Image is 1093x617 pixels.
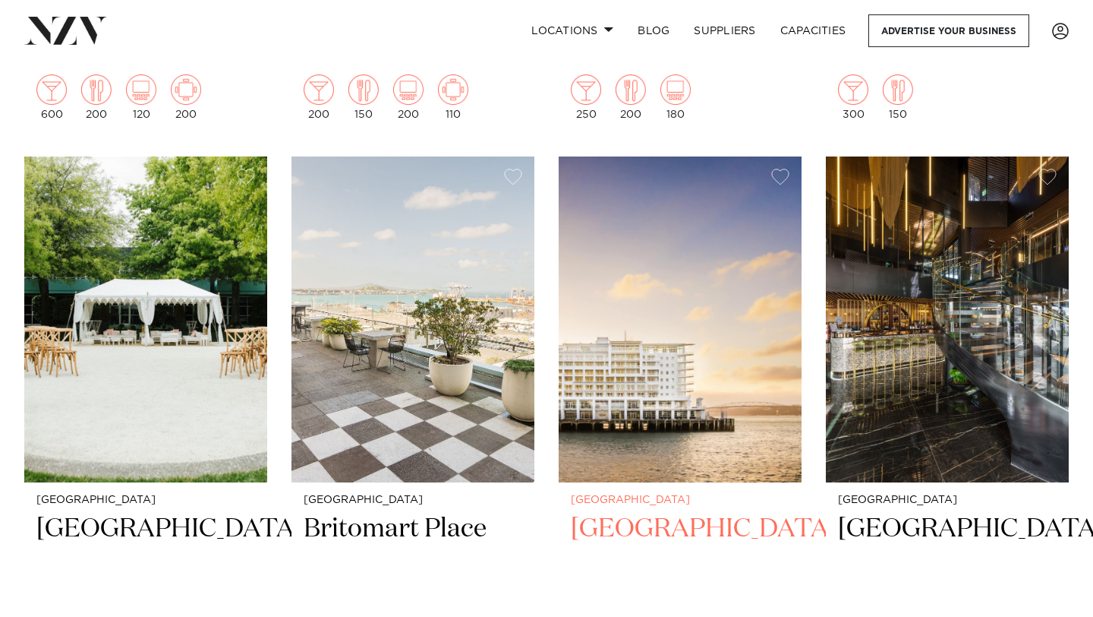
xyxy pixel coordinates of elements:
h2: Britomart Place [304,512,522,615]
img: theatre.png [126,74,156,105]
div: 300 [838,74,868,120]
small: [GEOGRAPHIC_DATA] [304,495,522,506]
div: 150 [883,74,913,120]
img: theatre.png [393,74,424,105]
a: Locations [519,14,625,47]
a: Advertise your business [868,14,1029,47]
img: cocktail.png [838,74,868,105]
div: 150 [348,74,379,120]
div: 250 [571,74,601,120]
a: SUPPLIERS [682,14,767,47]
div: 200 [304,74,334,120]
img: nzv-logo.png [24,17,107,44]
div: 110 [438,74,468,120]
img: cocktail.png [571,74,601,105]
div: 120 [126,74,156,120]
a: BLOG [625,14,682,47]
img: theatre.png [660,74,691,105]
div: 200 [393,74,424,120]
h2: [GEOGRAPHIC_DATA] [571,512,789,615]
small: [GEOGRAPHIC_DATA] [571,495,789,506]
a: Capacities [768,14,858,47]
img: dining.png [616,74,646,105]
div: 180 [660,74,691,120]
img: meeting.png [438,74,468,105]
img: dining.png [883,74,913,105]
img: dining.png [81,74,112,105]
img: dining.png [348,74,379,105]
div: 600 [36,74,67,120]
div: 200 [81,74,112,120]
img: cocktail.png [304,74,334,105]
small: [GEOGRAPHIC_DATA] [838,495,1057,506]
small: [GEOGRAPHIC_DATA] [36,495,255,506]
h2: [GEOGRAPHIC_DATA] [36,512,255,615]
img: meeting.png [171,74,201,105]
img: cocktail.png [36,74,67,105]
div: 200 [171,74,201,120]
h2: [GEOGRAPHIC_DATA] [838,512,1057,615]
div: 200 [616,74,646,120]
